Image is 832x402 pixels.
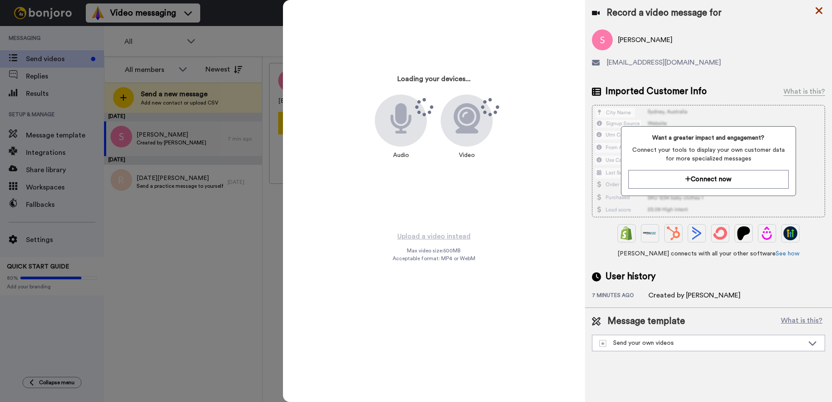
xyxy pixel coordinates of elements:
[599,340,606,347] img: demo-template.svg
[599,339,804,347] div: Send your own videos
[643,226,657,240] img: Ontraport
[783,86,825,97] div: What is this?
[620,226,634,240] img: Shopify
[397,75,471,83] h3: Loading your devices...
[628,170,788,189] button: Connect now
[648,290,741,301] div: Created by [PERSON_NAME]
[455,147,479,164] div: Video
[760,226,774,240] img: Drip
[666,226,680,240] img: Hubspot
[605,85,707,98] span: Imported Customer Info
[783,226,797,240] img: GoHighLevel
[592,249,825,258] span: [PERSON_NAME] connects with all your other software
[628,146,788,163] span: Connect your tools to display your own customer data for more specialized messages
[592,292,648,301] div: 7 minutes ago
[608,315,685,328] span: Message template
[395,231,473,242] button: Upload a video instead
[778,315,825,328] button: What is this?
[393,255,475,262] span: Acceptable format: MP4 or WebM
[713,226,727,240] img: ConvertKit
[407,247,461,254] span: Max video size: 500 MB
[607,57,721,68] span: [EMAIL_ADDRESS][DOMAIN_NAME]
[605,270,656,283] span: User history
[776,251,799,257] a: See how
[389,147,413,164] div: Audio
[737,226,751,240] img: Patreon
[690,226,704,240] img: ActiveCampaign
[628,134,788,142] span: Want a greater impact and engagement?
